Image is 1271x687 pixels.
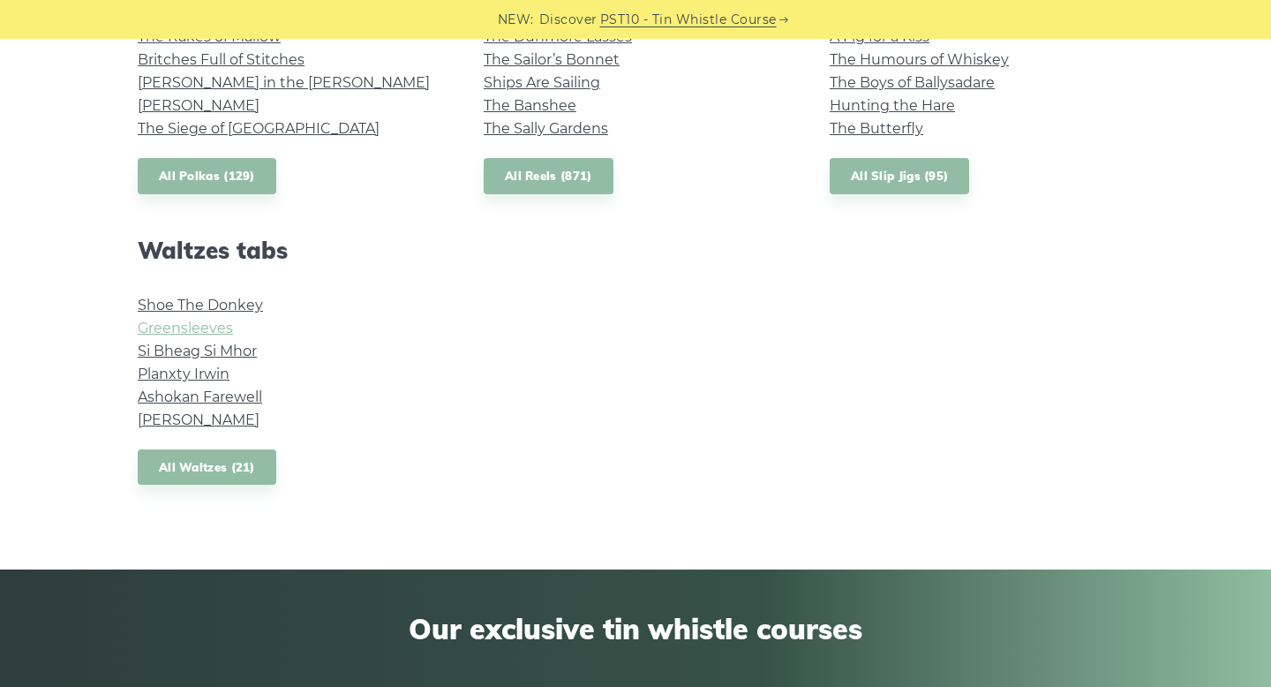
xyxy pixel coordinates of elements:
[484,158,613,194] a: All Reels (871)
[830,97,955,114] a: Hunting the Hare
[830,28,929,45] a: A Fig for a Kiss
[600,10,777,30] a: PST10 - Tin Whistle Course
[498,10,534,30] span: NEW:
[484,74,600,91] a: Ships Are Sailing
[138,389,262,405] a: Ashokan Farewell
[138,97,259,114] a: [PERSON_NAME]
[539,10,598,30] span: Discover
[138,28,281,45] a: The Rakes of Mallow
[138,51,305,68] a: Britches Full of Stitches
[138,449,276,486] a: All Waltzes (21)
[830,120,923,137] a: The Butterfly
[830,74,995,91] a: The Boys of Ballysadare
[138,158,276,194] a: All Polkas (129)
[484,51,620,68] a: The Sailor’s Bonnet
[138,343,257,359] a: Si­ Bheag Si­ Mhor
[484,97,576,114] a: The Banshee
[484,120,608,137] a: The Sally Gardens
[830,158,969,194] a: All Slip Jigs (95)
[138,320,233,336] a: Greensleeves
[484,28,632,45] a: The Dunmore Lasses
[138,74,430,91] a: [PERSON_NAME] in the [PERSON_NAME]
[138,411,259,428] a: [PERSON_NAME]
[138,297,263,313] a: Shoe The Donkey
[138,366,229,382] a: Planxty Irwin
[138,237,441,264] h2: Waltzes tabs
[138,612,1133,645] span: Our exclusive tin whistle courses
[830,51,1009,68] a: The Humours of Whiskey
[138,120,380,137] a: The Siege of [GEOGRAPHIC_DATA]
